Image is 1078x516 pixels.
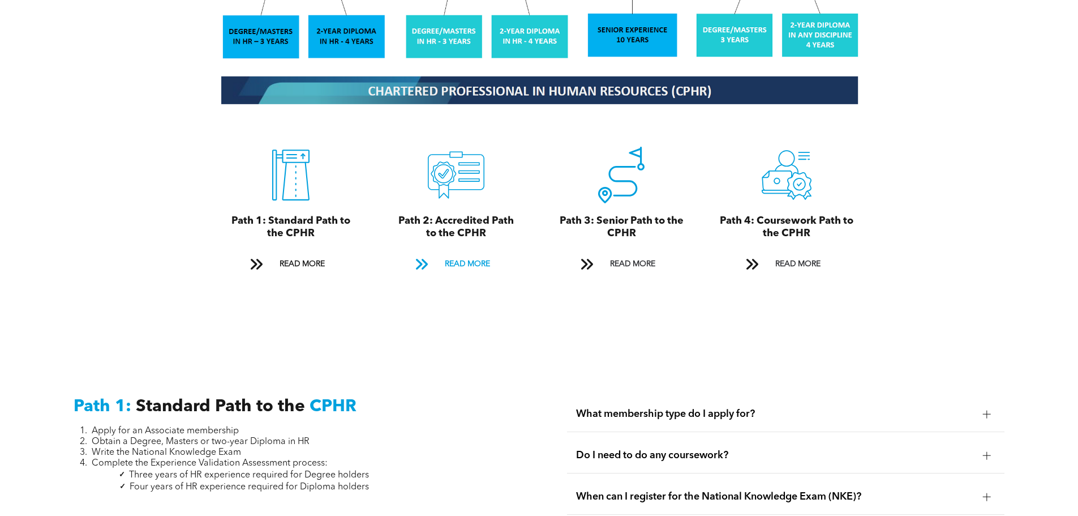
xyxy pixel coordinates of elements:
span: Path 2: Accredited Path to the CPHR [398,216,514,238]
span: Three years of HR experience required for Degree holders [129,471,369,480]
span: READ MORE [276,254,329,275]
span: READ MORE [606,254,659,275]
span: READ MORE [771,254,824,275]
span: Path 1: [74,398,131,415]
span: CPHR [310,398,357,415]
span: Path 1: Standard Path to the CPHR [231,216,350,238]
a: READ MORE [407,254,505,275]
span: Standard Path to the [136,398,305,415]
span: When can I register for the National Knowledge Exam (NKE)? [576,491,974,503]
span: Complete the Experience Validation Assessment process: [92,459,328,468]
span: Path 4: Coursework Path to the CPHR [720,216,853,238]
a: READ MORE [242,254,340,275]
span: Do I need to do any coursework? [576,449,974,462]
span: Four years of HR experience required for Diploma holders [130,483,369,492]
span: Path 3: Senior Path to the CPHR [560,216,684,238]
a: READ MORE [738,254,835,275]
span: Obtain a Degree, Masters or two-year Diploma in HR [92,437,310,446]
a: READ MORE [573,254,670,275]
span: Apply for an Associate membership [92,427,239,436]
span: What membership type do I apply for? [576,408,974,420]
span: READ MORE [441,254,494,275]
span: Write the National Knowledge Exam [92,448,241,457]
